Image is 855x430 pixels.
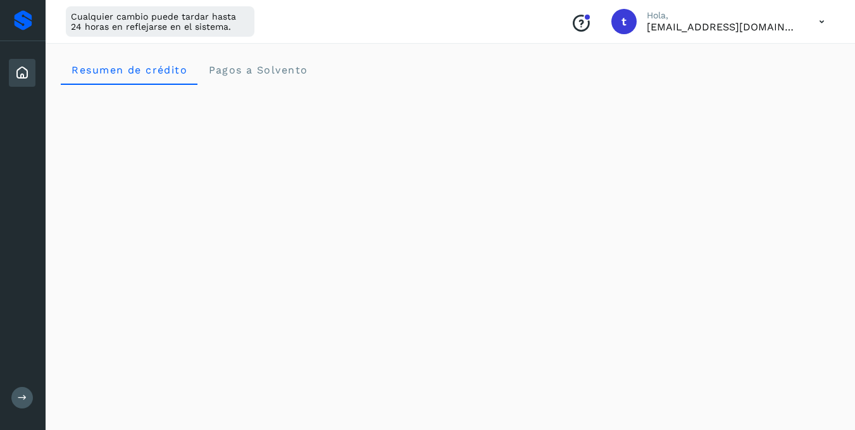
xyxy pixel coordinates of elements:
div: Cualquier cambio puede tardar hasta 24 horas en reflejarse en el sistema. [66,6,254,37]
div: Inicio [9,59,35,87]
p: Hola, [647,10,799,21]
p: transnarmx@hotmail.com [647,21,799,33]
span: Resumen de crédito [71,64,187,76]
span: Pagos a Solvento [208,64,308,76]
